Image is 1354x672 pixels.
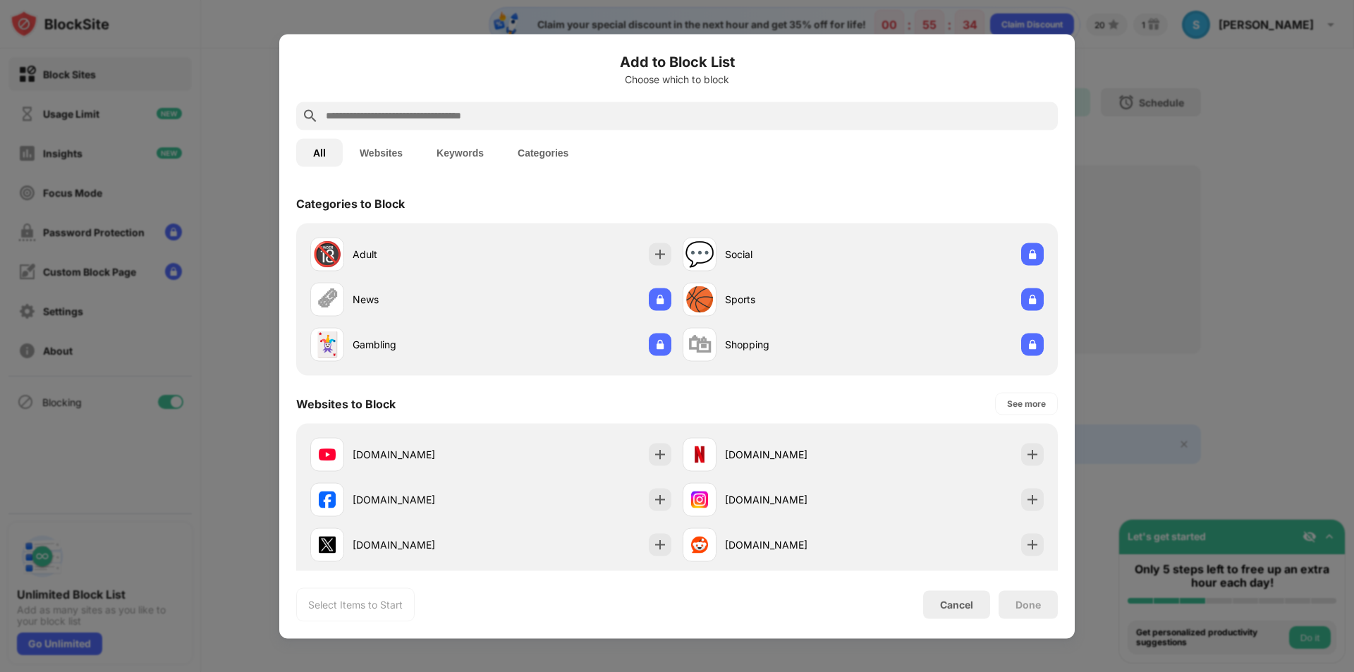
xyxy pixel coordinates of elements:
div: [DOMAIN_NAME] [725,492,863,507]
div: 🗞 [315,285,339,314]
div: Choose which to block [296,73,1058,85]
div: Gambling [353,337,491,352]
div: Social [725,247,863,262]
div: Categories to Block [296,196,405,210]
img: favicons [319,446,336,463]
div: Adult [353,247,491,262]
img: favicons [319,491,336,508]
div: [DOMAIN_NAME] [353,537,491,552]
img: search.svg [302,107,319,124]
div: [DOMAIN_NAME] [725,447,863,462]
div: Done [1015,599,1041,610]
div: 🔞 [312,240,342,269]
div: 🛍 [688,330,712,359]
h6: Add to Block List [296,51,1058,72]
img: favicons [691,491,708,508]
div: Cancel [940,599,973,611]
div: 🏀 [685,285,714,314]
div: See more [1007,396,1046,410]
div: 💬 [685,240,714,269]
button: Keywords [420,138,501,166]
div: Sports [725,292,863,307]
div: 🃏 [312,330,342,359]
img: favicons [691,536,708,553]
div: News [353,292,491,307]
button: Websites [343,138,420,166]
div: Shopping [725,337,863,352]
div: Select Items to Start [308,597,403,611]
div: [DOMAIN_NAME] [353,447,491,462]
button: Categories [501,138,585,166]
img: favicons [691,446,708,463]
div: [DOMAIN_NAME] [353,492,491,507]
img: favicons [319,536,336,553]
div: [DOMAIN_NAME] [725,537,863,552]
div: Websites to Block [296,396,396,410]
button: All [296,138,343,166]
